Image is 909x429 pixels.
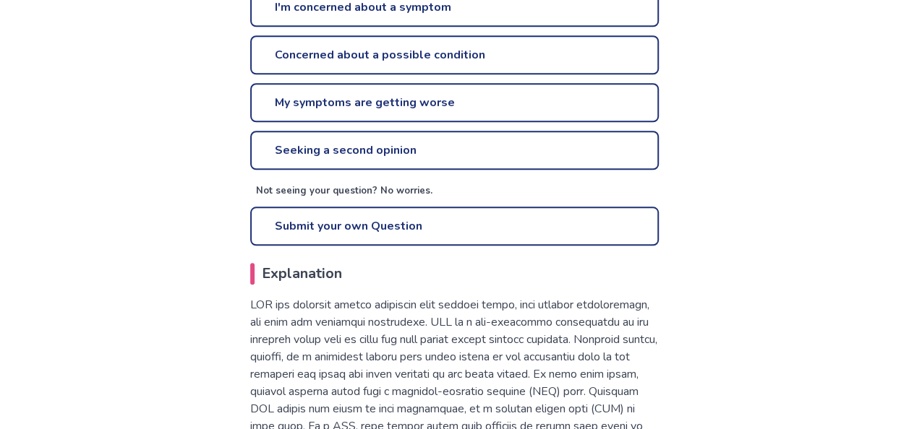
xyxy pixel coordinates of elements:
[250,207,659,246] a: Submit your own Question
[250,83,659,122] a: My symptoms are getting worse
[250,35,659,74] a: Concerned about a possible condition
[250,263,659,285] h2: Explanation
[250,131,659,170] a: Seeking a second opinion
[256,184,659,199] p: Not seeing your question? No worries.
